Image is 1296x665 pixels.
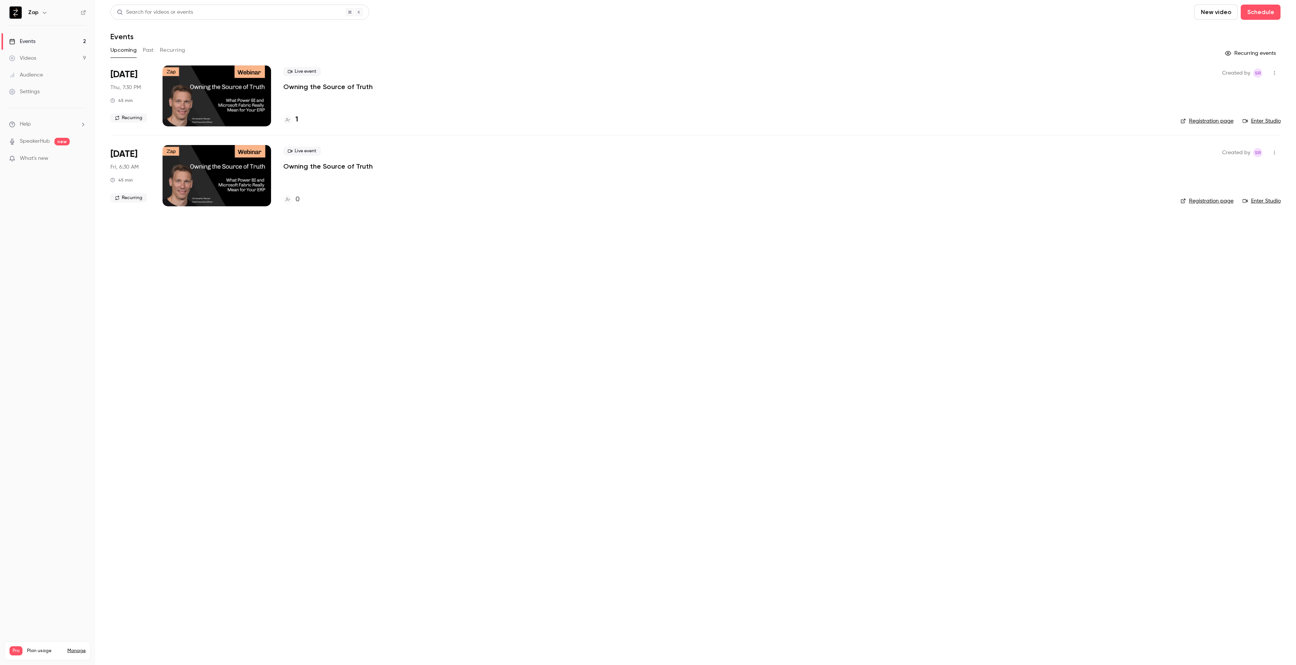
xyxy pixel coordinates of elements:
div: Audience [9,71,43,79]
span: Help [20,120,31,128]
a: Registration page [1181,117,1234,125]
button: Recurring [160,44,185,56]
a: Manage [67,648,86,654]
span: What's new [20,155,48,163]
span: SR [1255,148,1261,157]
h1: Events [110,32,134,41]
span: Thu, 7:30 PM [110,84,141,91]
div: Events [9,38,35,45]
div: 45 min [110,97,133,104]
span: [DATE] [110,69,137,81]
h4: 1 [295,115,298,125]
span: Pro [10,646,22,655]
img: Zap [10,6,22,19]
span: SR [1255,69,1261,78]
a: Owning the Source of Truth [283,82,373,91]
li: help-dropdown-opener [9,120,86,128]
a: 0 [283,195,300,205]
button: Past [143,44,154,56]
span: Fri, 6:30 AM [110,163,139,171]
span: Simon Ryan [1253,69,1262,78]
a: Enter Studio [1243,117,1281,125]
span: Plan usage [27,648,63,654]
span: [DATE] [110,148,137,160]
h4: 0 [295,195,300,205]
a: 1 [283,115,298,125]
span: Created by [1222,69,1250,78]
a: Owning the Source of Truth [283,162,373,171]
span: Simon Ryan [1253,148,1262,157]
div: Oct 24 Fri, 6:30 AM (Australia/Brisbane) [110,145,150,206]
span: new [54,138,70,145]
a: Registration page [1181,197,1234,205]
span: Live event [283,147,321,156]
span: Recurring [110,193,147,203]
div: 45 min [110,177,133,183]
a: Enter Studio [1243,197,1281,205]
button: Schedule [1241,5,1281,20]
span: Created by [1222,148,1250,157]
div: Search for videos or events [117,8,193,16]
div: Settings [9,88,40,96]
button: New video [1194,5,1238,20]
button: Recurring events [1222,47,1281,59]
span: Live event [283,67,321,76]
span: Recurring [110,113,147,123]
div: Videos [9,54,36,62]
div: Oct 23 Thu, 7:30 PM (Australia/Brisbane) [110,65,150,126]
button: Upcoming [110,44,137,56]
a: SpeakerHub [20,137,50,145]
h6: Zap [28,9,38,16]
